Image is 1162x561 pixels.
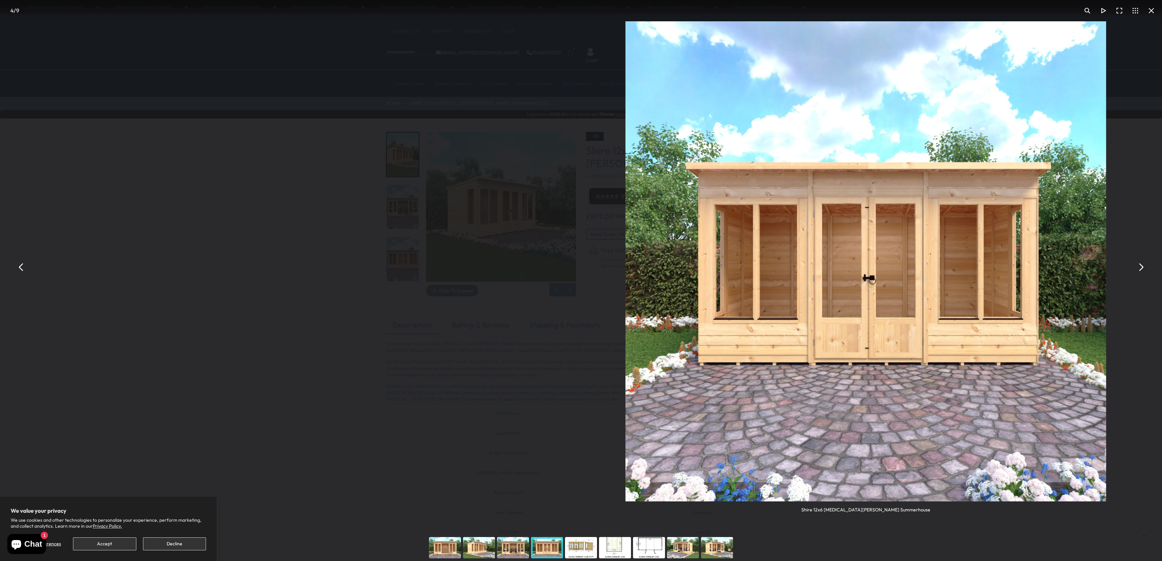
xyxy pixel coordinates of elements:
[1133,259,1149,275] button: Next
[11,507,206,514] h2: We value your privacy
[1143,3,1159,19] button: Close
[1127,3,1143,19] button: Toggle thumbnails
[143,537,206,550] button: Decline
[16,7,19,14] span: 9
[11,517,206,529] p: We use cookies and other technologies to personalize your experience, perform marketing, and coll...
[13,259,29,275] button: Previous
[93,523,122,529] a: Privacy Policy.
[801,501,930,513] div: Shire 12x6 [MEDICAL_DATA][PERSON_NAME] Summerhouse
[1079,3,1095,19] button: Toggle zoom level
[5,534,48,556] inbox-online-store-chat: Shopify online store chat
[10,7,14,14] span: 4
[73,537,136,550] button: Accept
[3,3,27,19] div: /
